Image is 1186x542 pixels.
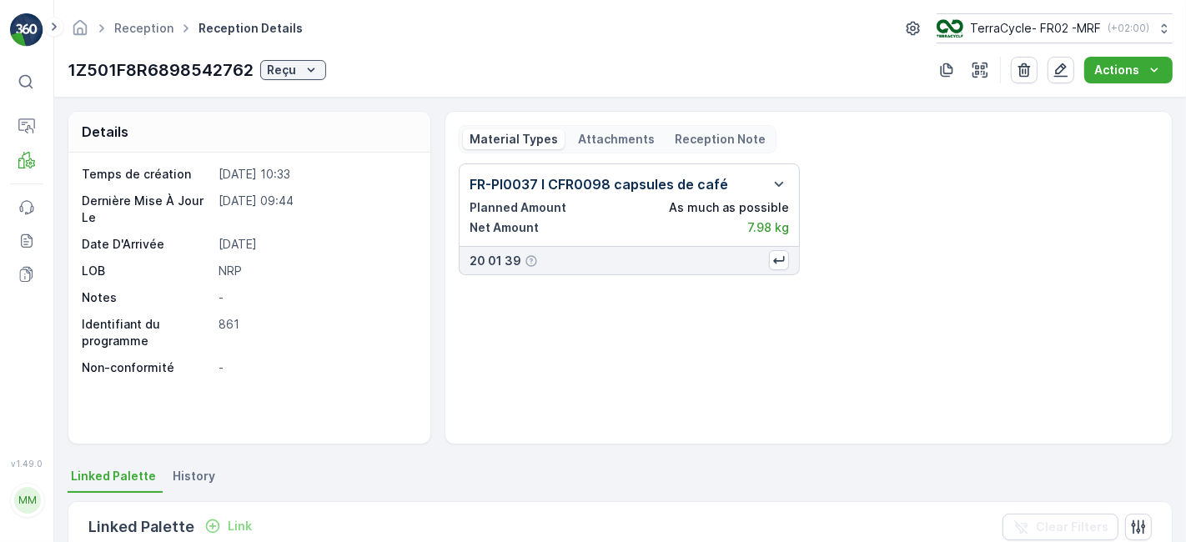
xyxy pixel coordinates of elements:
[470,174,728,194] p: FR-PI0037 I CFR0098 capsules de café
[937,13,1173,43] button: TerraCycle- FR02 -MRF(+02:00)
[198,516,259,536] button: Link
[82,236,212,253] p: Date D'Arrivée
[82,289,212,306] p: Notes
[970,20,1101,37] p: TerraCycle- FR02 -MRF
[470,253,521,269] p: 20 01 39
[470,219,539,236] p: Net Amount
[10,472,43,529] button: MM
[937,19,963,38] img: terracycle.png
[10,13,43,47] img: logo
[14,487,41,514] div: MM
[1036,519,1108,535] p: Clear Filters
[747,219,789,236] p: 7.98 kg
[173,468,215,484] span: History
[88,515,194,539] p: Linked Palette
[1108,22,1149,35] p: ( +02:00 )
[470,131,558,148] p: Material Types
[1084,57,1173,83] button: Actions
[68,58,254,83] p: 1Z501F8R6898542762
[228,518,252,534] p: Link
[82,122,128,142] p: Details
[82,359,212,376] p: Non-conformité
[1094,62,1139,78] p: Actions
[219,166,414,183] p: [DATE] 10:33
[82,316,212,349] p: Identifiant du programme
[578,131,655,148] p: Attachments
[267,62,296,78] p: Reçu
[219,236,414,253] p: [DATE]
[525,254,538,268] div: Help Tooltip Icon
[669,199,789,216] p: As much as possible
[71,25,89,39] a: Homepage
[71,468,156,484] span: Linked Palette
[114,21,173,35] a: Reception
[195,20,306,37] span: Reception Details
[1003,514,1118,540] button: Clear Filters
[219,316,414,349] p: 861
[219,359,414,376] p: -
[82,263,212,279] p: LOB
[219,263,414,279] p: NRP
[675,131,766,148] p: Reception Note
[10,459,43,469] span: v 1.49.0
[82,193,212,226] p: Dernière Mise À Jour Le
[260,60,326,80] button: Reçu
[82,166,212,183] p: Temps de création
[470,199,566,216] p: Planned Amount
[219,193,414,226] p: [DATE] 09:44
[219,289,414,306] p: -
